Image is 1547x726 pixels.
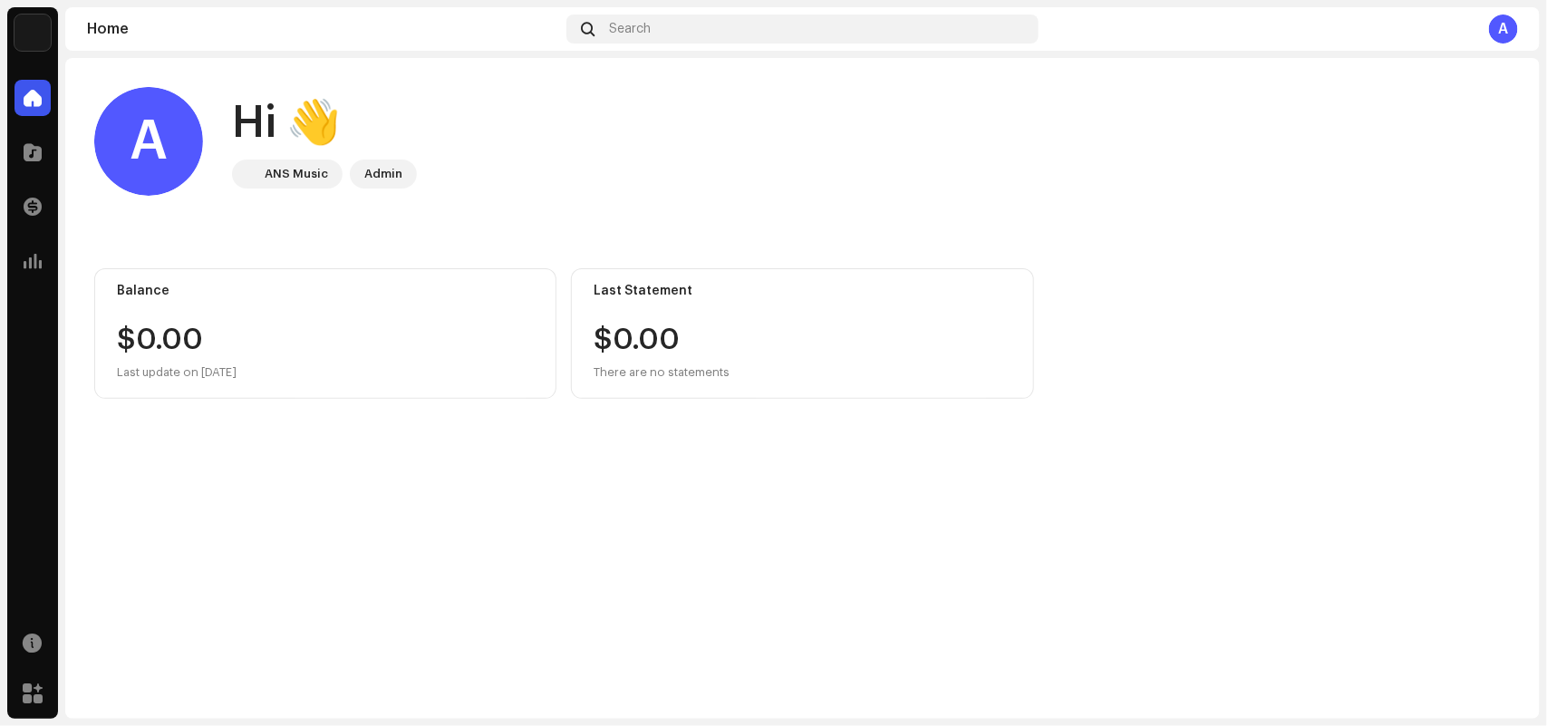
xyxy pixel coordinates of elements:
div: Last Statement [594,284,1010,298]
re-o-card-value: Balance [94,268,556,399]
div: Home [87,22,559,36]
div: Hi 👋 [232,94,417,152]
div: There are no statements [594,362,730,383]
span: Search [609,22,651,36]
img: bb356b9b-6e90-403f-adc8-c282c7c2e227 [236,163,257,185]
div: Balance [117,284,534,298]
div: A [1489,15,1518,44]
re-o-card-value: Last Statement [571,268,1033,399]
div: A [94,87,203,196]
img: bb356b9b-6e90-403f-adc8-c282c7c2e227 [15,15,51,51]
div: ANS Music [265,163,328,185]
div: Last update on [DATE] [117,362,534,383]
div: Admin [364,163,402,185]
